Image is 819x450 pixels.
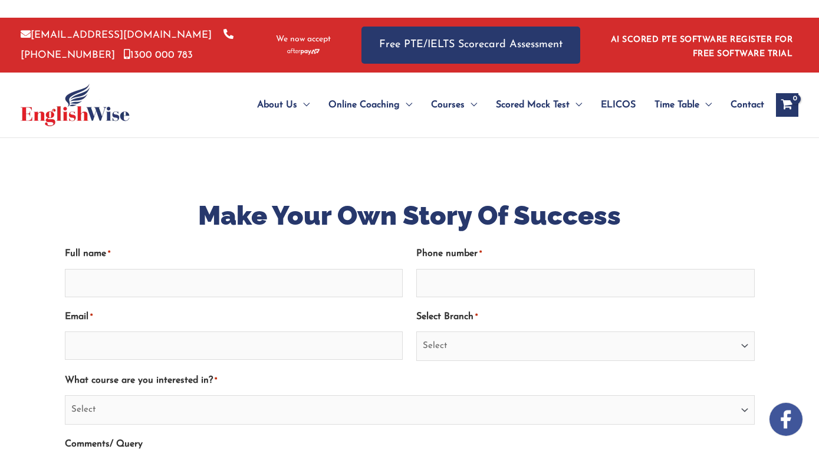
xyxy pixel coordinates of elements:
a: AI SCORED PTE SOFTWARE REGISTER FOR FREE SOFTWARE TRIAL [611,35,793,58]
span: Menu Toggle [400,84,412,126]
span: Menu Toggle [570,84,582,126]
span: Menu Toggle [465,84,477,126]
a: View Shopping Cart, empty [776,93,798,117]
label: What course are you interested in? [65,371,217,390]
a: 1300 000 783 [124,50,193,60]
h1: Make Your Own Story Of Success [65,197,755,234]
a: Time TableMenu Toggle [645,84,721,126]
img: Afterpay-Logo [287,48,320,55]
span: Online Coaching [328,84,400,126]
a: Online CoachingMenu Toggle [319,84,422,126]
nav: Site Navigation: Main Menu [229,84,764,126]
span: Time Table [654,84,699,126]
span: About Us [257,84,297,126]
span: Menu Toggle [297,84,310,126]
span: Menu Toggle [699,84,712,126]
a: About UsMenu Toggle [248,84,319,126]
a: CoursesMenu Toggle [422,84,486,126]
label: Email [65,307,93,327]
a: Scored Mock TestMenu Toggle [486,84,591,126]
span: Scored Mock Test [496,84,570,126]
aside: Header Widget 1 [604,26,798,64]
span: ELICOS [601,84,636,126]
img: white-facebook.png [769,403,802,436]
span: We now accept [276,34,331,45]
span: Courses [431,84,465,126]
img: cropped-ew-logo [21,84,130,126]
span: Contact [731,84,764,126]
label: Phone number [416,244,482,264]
label: Select Branch [416,307,478,327]
a: [EMAIL_ADDRESS][DOMAIN_NAME] [21,30,212,40]
a: Free PTE/IELTS Scorecard Assessment [361,27,580,64]
a: [PHONE_NUMBER] [21,30,233,60]
a: Contact [721,84,764,126]
a: ELICOS [591,84,645,126]
label: Full name [65,244,110,264]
